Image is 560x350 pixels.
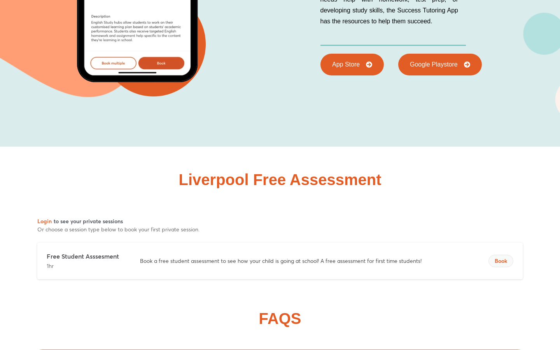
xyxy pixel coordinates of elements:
[410,61,458,68] span: Google Playstore
[332,61,360,68] span: App Store
[179,172,381,187] h2: Liverpool Free Assessment
[521,313,560,350] iframe: Chat Widget
[320,54,384,75] a: App Store
[398,54,482,75] a: Google Playstore
[259,311,301,326] h2: FAQS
